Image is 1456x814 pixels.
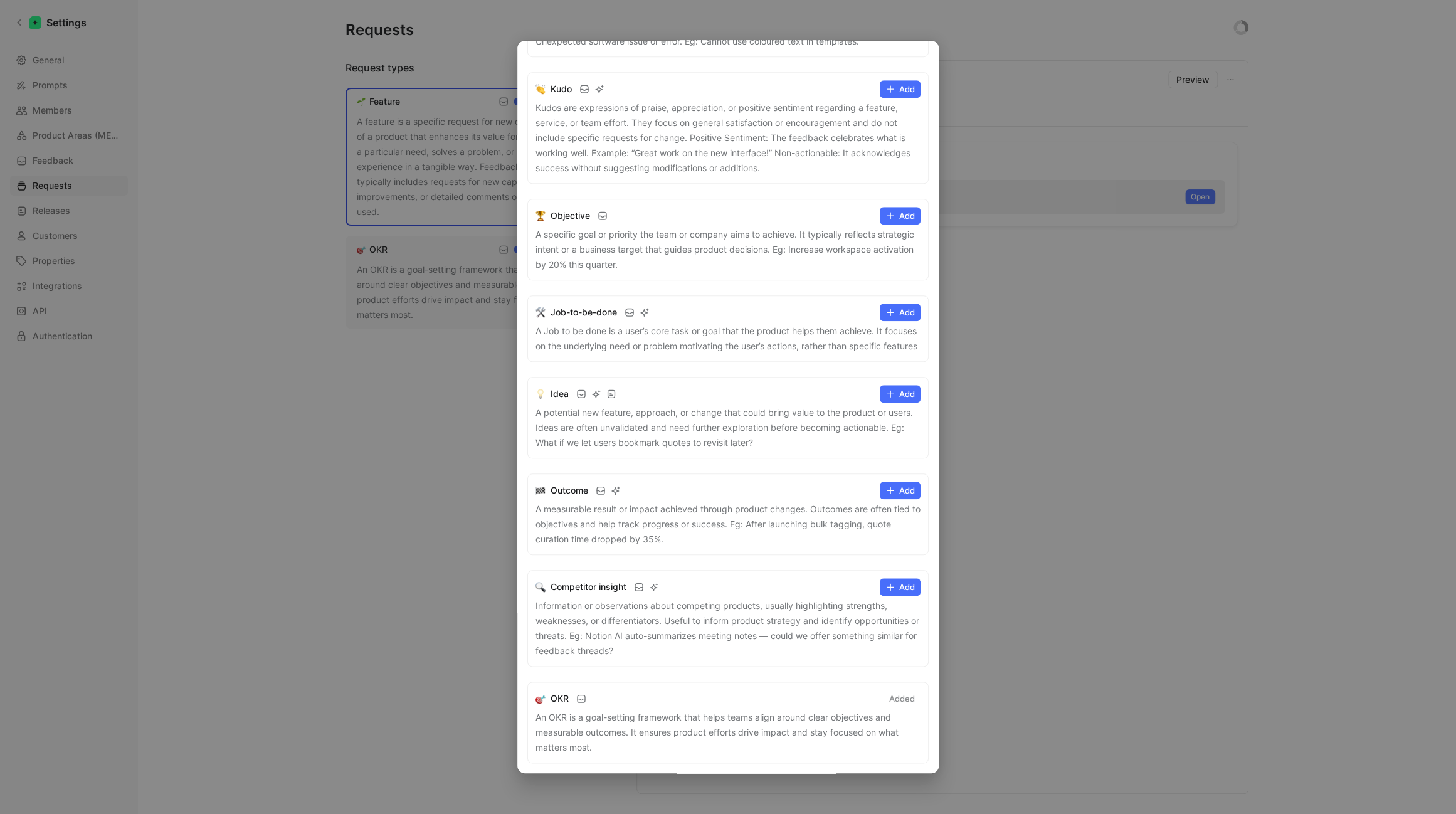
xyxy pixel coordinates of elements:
[535,485,546,495] img: 🏁
[535,694,546,704] img: 🎯
[535,710,921,755] p: An OKR is a goal-setting framework that helps teams align around clear objectives and measurable ...
[535,83,572,95] h3: Kudo
[535,84,546,94] img: 👏
[535,582,546,592] img: 🔍
[880,80,921,98] button: Add
[535,100,921,176] p: Kudos are expressions of praise, appreciation, or positive sentiment regarding a feature, service...
[535,34,921,49] p: Unexpected software issue or error. Eg: Cannot use coloured text in templates.
[535,209,590,222] h3: Objective
[884,690,921,707] button: Added
[535,581,626,593] h3: Competitor insight
[535,307,546,317] img: 🛠️
[880,207,921,225] button: Add
[535,388,569,400] h3: Idea
[880,482,921,499] button: Add
[535,306,617,319] h3: Job-to-be-done
[535,405,921,450] p: A potential new feature, approach, or change that could bring value to the product or users. Idea...
[535,598,921,658] p: Information or observations about competing products, usually highlighting strengths, weaknesses,...
[535,389,546,399] img: 💡
[535,502,921,547] p: A measurable result or impact achieved through product changes. Outcomes are often tied to object...
[535,692,569,705] h3: OKR
[535,211,546,221] img: 🏆
[880,385,921,403] button: Add
[535,227,921,272] p: A specific goal or priority the team or company aims to achieve. It typically reflects strategic ...
[535,324,921,354] p: A Job to be done is a user’s core task or goal that the product helps them achieve. It focuses on...
[535,484,588,497] h3: Outcome
[880,304,921,321] button: Add
[880,578,921,596] button: Add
